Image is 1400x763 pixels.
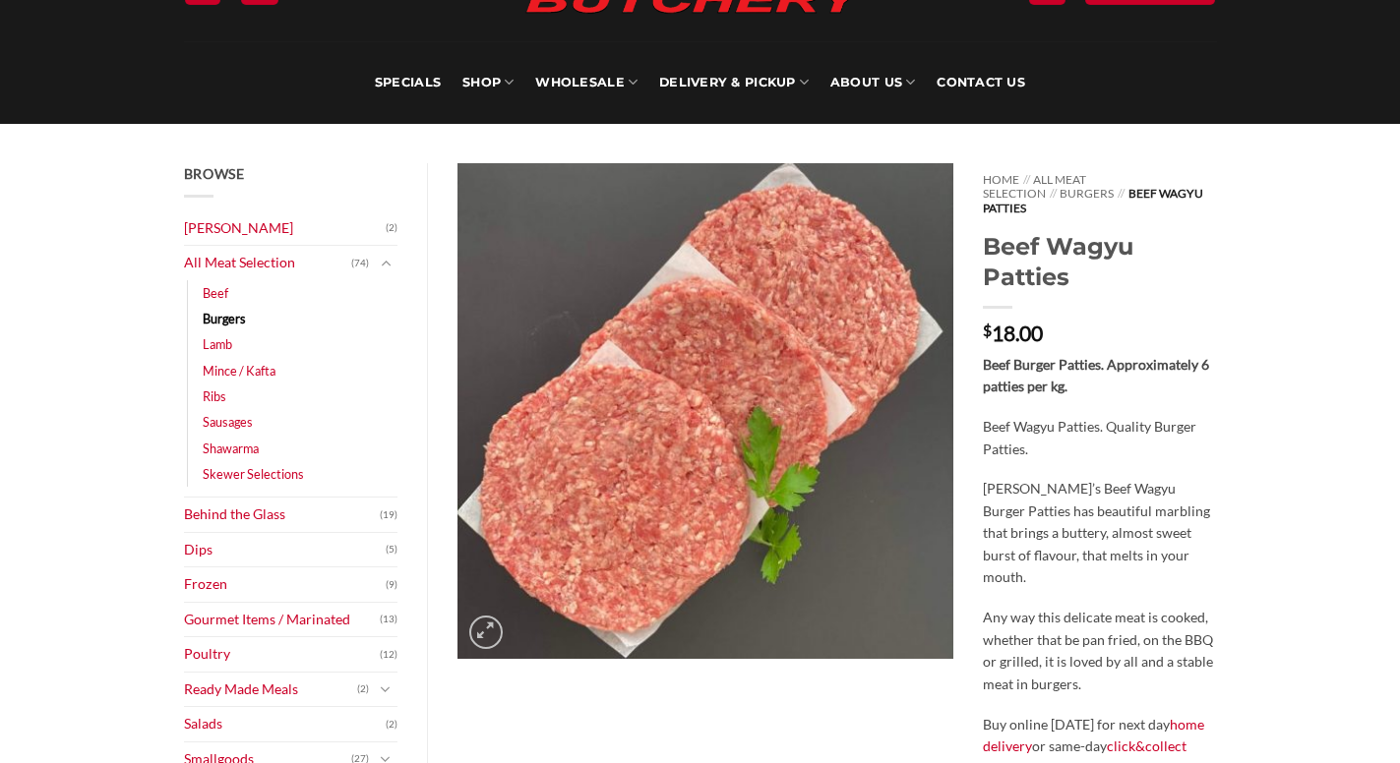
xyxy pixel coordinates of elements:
a: Delivery & Pickup [659,41,809,124]
a: Lamb [203,331,232,357]
h1: Beef Wagyu Patties [983,231,1216,292]
a: Frozen [184,567,387,602]
span: (2) [386,213,397,243]
a: Zoom [469,616,503,649]
span: (19) [380,500,397,530]
a: Wholesale [535,41,638,124]
a: About Us [830,41,915,124]
span: Beef Wagyu Patties [983,186,1202,214]
a: Beef [203,280,228,306]
span: Browse [184,165,245,182]
span: // [1050,186,1057,201]
button: Toggle [374,253,397,274]
a: [PERSON_NAME] [184,211,387,246]
span: (9) [386,570,397,600]
a: Shawarma [203,436,259,461]
a: Mince / Kafta [203,358,275,383]
p: Buy online [DATE] for next day or same-day [983,714,1216,758]
a: SHOP [462,41,514,124]
bdi: 18.00 [983,321,1043,345]
a: Behind the Glass [184,498,381,532]
a: Skewer Selections [203,461,304,487]
p: Beef Wagyu Patties. Quality Burger Patties. [983,416,1216,460]
a: click&collect [1107,737,1187,754]
a: Poultry [184,637,381,672]
a: Ready Made Meals [184,673,358,707]
a: Specials [375,41,441,124]
a: Gourmet Items / Marinated [184,603,381,637]
a: Burgers [1060,186,1114,201]
span: // [1118,186,1125,201]
a: Burgers [203,306,246,331]
a: Home [983,172,1019,187]
a: Dips [184,533,387,567]
span: $ [983,323,992,338]
span: (74) [351,249,369,278]
span: // [1023,172,1030,187]
span: (12) [380,640,397,670]
span: (5) [386,535,397,564]
span: (2) [357,675,369,704]
a: All Meat Selection [983,172,1086,201]
button: Toggle [374,678,397,700]
span: (13) [380,605,397,634]
img: Beef Wagyu Patties [457,163,953,659]
strong: Beef Burger Patties. Approximately 6 patties per kg. [983,356,1209,395]
a: Salads [184,707,387,741]
a: All Meat Selection [184,246,352,280]
p: [PERSON_NAME]’s Beef Wagyu Burger Patties has beautiful marbling that brings a buttery, almost sw... [983,478,1216,589]
span: (2) [386,710,397,739]
p: Any way this delicate meat is cooked, whether that be pan fried, on the BBQ or grilled, it is lov... [983,607,1216,695]
a: Contact Us [937,41,1025,124]
a: Ribs [203,383,226,409]
a: Sausages [203,409,253,435]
